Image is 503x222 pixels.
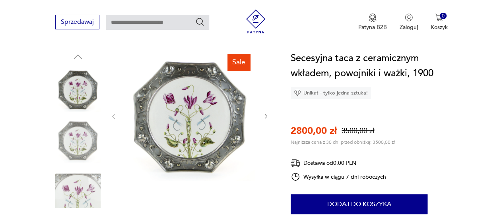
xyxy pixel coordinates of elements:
img: Ikona koszyka [435,14,443,21]
div: Wysyłka w ciągu 7 dni roboczych [291,172,386,181]
img: Ikona dostawy [291,158,300,168]
p: 3500,00 zł [342,126,374,136]
img: Ikona medalu [369,14,377,22]
button: Sprzedawaj [55,15,99,29]
img: Patyna - sklep z meblami i dekoracjami vintage [244,10,268,33]
div: Unikat - tylko jedna sztuka! [291,87,371,99]
div: Sale [227,54,250,71]
button: Zaloguj [400,14,418,31]
img: Zdjęcie produktu Secesyjna taca z ceramicznym wkładem, powojniki i ważki, 1900 [55,67,101,112]
button: Szukaj [195,17,205,27]
p: Najniższa cena z 30 dni przed obniżką: 3500,00 zł [291,139,395,145]
h1: Secesyjna taca z ceramicznym wkładem, powojniki i ważki, 1900 [291,51,448,81]
button: 0Koszyk [431,14,448,31]
button: Patyna B2B [358,14,387,31]
img: Zdjęcie produktu Secesyjna taca z ceramicznym wkładem, powojniki i ważki, 1900 [55,168,101,213]
p: Koszyk [431,23,448,31]
div: Dostawa od 0,00 PLN [291,158,386,168]
button: Dodaj do koszyka [291,194,427,214]
img: Zdjęcie produktu Secesyjna taca z ceramicznym wkładem, powojniki i ważki, 1900 [125,51,255,181]
p: 2800,00 zł [291,124,337,137]
img: Zdjęcie produktu Secesyjna taca z ceramicznym wkładem, powojniki i ważki, 1900 [55,118,101,163]
div: 0 [440,13,447,19]
img: Ikonka użytkownika [405,14,413,21]
p: Zaloguj [400,23,418,31]
a: Ikona medaluPatyna B2B [358,14,387,31]
img: Ikona diamentu [294,89,301,97]
a: Sprzedawaj [55,20,99,25]
p: Patyna B2B [358,23,387,31]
